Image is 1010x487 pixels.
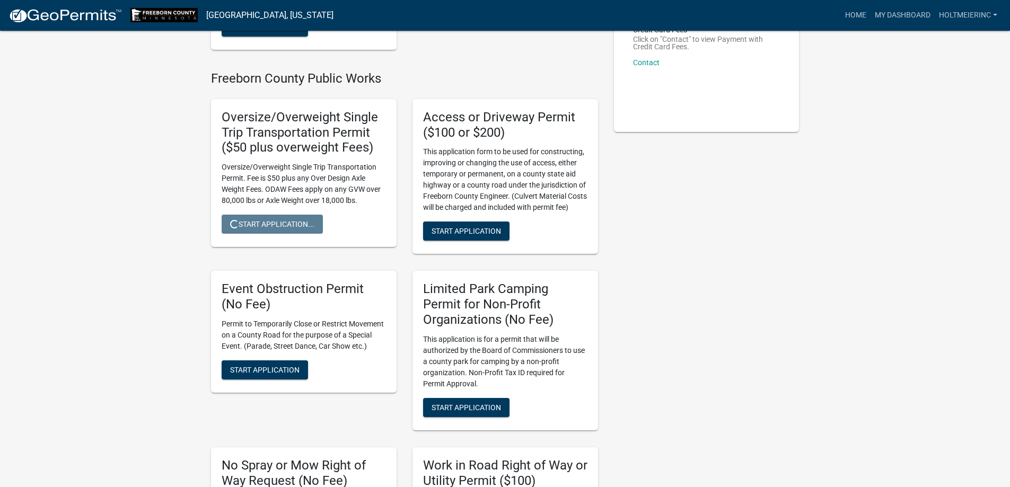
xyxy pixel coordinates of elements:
a: [GEOGRAPHIC_DATA], [US_STATE] [206,6,333,24]
button: Start Application... [222,215,323,234]
h5: Oversize/Overweight Single Trip Transportation Permit ($50 plus overweight Fees) [222,110,386,155]
p: This application is for a permit that will be authorized by the Board of Commissioners to use a c... [423,334,587,389]
p: Click on "Contact" to view Payment with Credit Card Fees. [633,36,780,50]
span: Start Application [230,23,300,31]
button: Start Application [423,398,510,417]
span: Start Application [230,366,300,374]
p: Oversize/Overweight Single Trip Transportation Permit. Fee is $50 plus any Over Design Axle Weigh... [222,162,386,206]
p: Permit to Temporarily Close or Restrict Movement on a County Road for the purpose of a Special Ev... [222,318,386,352]
button: Start Application [222,360,308,379]
button: Start Application [423,222,510,241]
img: Freeborn County, Minnesota [130,8,198,22]
h5: Event Obstruction Permit (No Fee) [222,281,386,312]
h5: Access or Driveway Permit ($100 or $200) [423,110,587,140]
a: Home [841,5,871,25]
a: My Dashboard [871,5,935,25]
p: This application form to be used for constructing, improving or changing the use of access, eithe... [423,146,587,213]
p: Credit Card Fees [633,26,780,33]
h5: Limited Park Camping Permit for Non-Profit Organizations (No Fee) [423,281,587,327]
h4: Freeborn County Public Works [211,71,598,86]
span: Start Application [432,227,501,235]
a: holtmeierinc [935,5,1002,25]
span: Start Application... [230,220,314,228]
a: Contact [633,58,660,67]
span: Start Application [432,403,501,411]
